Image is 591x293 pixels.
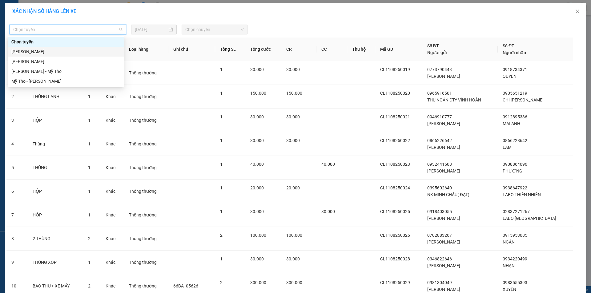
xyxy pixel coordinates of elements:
[12,8,76,14] span: XÁC NHẬN SỐ HÀNG LÊN XE
[250,162,264,167] span: 40.000
[6,38,28,61] th: STT
[286,256,300,261] span: 30.000
[28,227,83,251] td: 2 THÙNG
[427,263,460,268] span: [PERSON_NAME]
[427,50,447,55] span: Người gửi
[88,260,90,265] span: 1
[124,38,169,61] th: Loại hàng
[286,91,302,96] span: 150.000
[503,287,516,292] span: XUYÊN
[8,47,124,57] div: Cao Lãnh - Hồ Chí Minh
[281,38,316,61] th: CR
[28,132,83,156] td: Thùng
[135,26,167,33] input: 11/08/2025
[316,38,347,61] th: CC
[503,216,556,221] span: LABO [GEOGRAPHIC_DATA]
[11,68,120,75] div: [PERSON_NAME] - Mỹ Tho
[250,114,264,119] span: 30.000
[427,145,460,150] span: [PERSON_NAME]
[503,50,526,55] span: Người nhận
[380,280,410,285] span: CL1108250029
[286,67,300,72] span: 30.000
[427,121,460,126] span: [PERSON_NAME]
[88,118,90,123] span: 1
[101,85,124,109] td: Khác
[503,74,517,79] span: QUYÊN
[250,233,266,238] span: 100.000
[380,67,410,72] span: CL1108250019
[503,192,541,197] span: LABO THIÊN NHIÊN
[124,203,169,227] td: Thông thường
[220,138,223,143] span: 1
[28,180,83,203] td: HỘP
[28,251,83,274] td: THÙNG XỐP
[380,233,410,238] span: CL1108250026
[124,85,169,109] td: Thông thường
[286,138,300,143] span: 30.000
[6,132,28,156] td: 4
[427,168,460,173] span: [PERSON_NAME]
[347,38,375,61] th: Thu hộ
[427,114,452,119] span: 0946910777
[220,91,223,96] span: 1
[427,209,452,214] span: 0918403055
[220,280,223,285] span: 2
[220,162,223,167] span: 1
[427,97,481,102] span: THU NGÂN CTY VĨNH HOÀN
[427,240,460,244] span: [PERSON_NAME]
[503,67,527,72] span: 0918734371
[215,38,245,61] th: Tổng SL
[11,38,120,45] div: Chọn tuyến
[124,251,169,274] td: Thông thường
[503,91,527,96] span: 0905651219
[11,48,120,55] div: [PERSON_NAME]
[503,240,515,244] span: NGÂN
[245,38,281,61] th: Tổng cước
[220,209,223,214] span: 1
[220,233,223,238] span: 2
[375,38,422,61] th: Mã GD
[575,9,580,14] span: close
[250,256,264,261] span: 30.000
[185,25,244,34] span: Chọn chuyến
[380,91,410,96] span: CL1108250020
[286,233,302,238] span: 100.000
[427,162,452,167] span: 0932441508
[28,203,83,227] td: HỘP
[503,209,530,214] span: 02837271267
[427,192,469,197] span: NK MINH CHÂU( ĐẠT)
[28,156,83,180] td: THÙNG
[503,263,515,268] span: NHẠN
[124,227,169,251] td: Thông thường
[250,138,264,143] span: 30.000
[427,91,452,96] span: 0965916501
[250,67,264,72] span: 30.000
[88,212,90,217] span: 1
[503,145,512,150] span: LAM
[380,114,410,119] span: CL1108250021
[380,162,410,167] span: CL1108250023
[124,61,169,85] td: Thông thường
[250,91,266,96] span: 150.000
[503,138,527,143] span: 0866228642
[569,3,586,20] button: Close
[427,67,452,72] span: 0773790443
[6,109,28,132] td: 3
[168,38,215,61] th: Ghi chú
[124,109,169,132] td: Thông thường
[286,185,300,190] span: 20.000
[101,109,124,132] td: Khác
[503,162,527,167] span: 0908864096
[88,236,90,241] span: 2
[427,216,460,221] span: [PERSON_NAME]
[6,251,28,274] td: 9
[286,280,302,285] span: 300.000
[427,287,460,292] span: [PERSON_NAME]
[6,61,28,85] td: 1
[427,280,452,285] span: 0981304049
[503,280,527,285] span: 0983555393
[11,78,120,85] div: Mỹ Tho - [PERSON_NAME]
[28,85,83,109] td: THÙNG LẠNH
[8,66,124,76] div: Cao Lãnh - Mỹ Tho
[28,109,83,132] td: HỘP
